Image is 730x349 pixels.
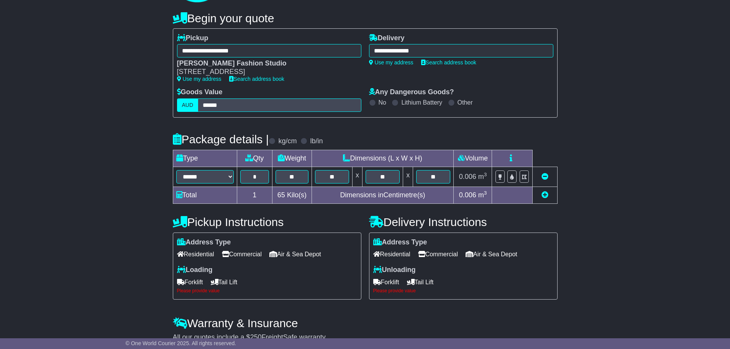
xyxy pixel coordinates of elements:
[459,191,476,199] span: 0.006
[177,76,221,82] a: Use my address
[278,137,297,146] label: kg/cm
[369,216,558,228] h4: Delivery Instructions
[177,266,213,274] label: Loading
[403,167,413,187] td: x
[222,248,262,260] span: Commercial
[484,172,487,177] sup: 3
[237,187,272,203] td: 1
[272,187,312,203] td: Kilo(s)
[250,333,262,341] span: 250
[373,248,410,260] span: Residential
[369,59,413,66] a: Use my address
[407,276,434,288] span: Tail Lift
[310,137,323,146] label: lb/in
[177,88,223,97] label: Goods Value
[126,340,236,346] span: © One World Courier 2025. All rights reserved.
[173,317,558,329] h4: Warranty & Insurance
[211,276,238,288] span: Tail Lift
[173,150,237,167] td: Type
[541,173,548,180] a: Remove this item
[269,248,321,260] span: Air & Sea Depot
[369,34,405,43] label: Delivery
[373,276,399,288] span: Forklift
[459,173,476,180] span: 0.006
[173,333,558,342] div: All our quotes include a $ FreightSafe warranty.
[277,191,285,199] span: 65
[177,288,357,293] div: Please provide value
[312,150,454,167] td: Dimensions (L x W x H)
[177,59,354,68] div: [PERSON_NAME] Fashion Studio
[373,288,553,293] div: Please provide value
[177,248,214,260] span: Residential
[173,133,269,146] h4: Package details |
[373,266,416,274] label: Unloading
[173,12,558,25] h4: Begin your quote
[237,150,272,167] td: Qty
[177,98,198,112] label: AUD
[272,150,312,167] td: Weight
[352,167,362,187] td: x
[312,187,454,203] td: Dimensions in Centimetre(s)
[373,238,427,247] label: Address Type
[173,187,237,203] td: Total
[369,88,454,97] label: Any Dangerous Goods?
[177,68,354,76] div: [STREET_ADDRESS]
[541,191,548,199] a: Add new item
[177,34,208,43] label: Pickup
[177,276,203,288] span: Forklift
[379,99,386,106] label: No
[478,173,487,180] span: m
[478,191,487,199] span: m
[173,216,361,228] h4: Pickup Instructions
[401,99,442,106] label: Lithium Battery
[466,248,517,260] span: Air & Sea Depot
[458,99,473,106] label: Other
[454,150,492,167] td: Volume
[418,248,458,260] span: Commercial
[177,238,231,247] label: Address Type
[421,59,476,66] a: Search address book
[229,76,284,82] a: Search address book
[484,190,487,196] sup: 3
